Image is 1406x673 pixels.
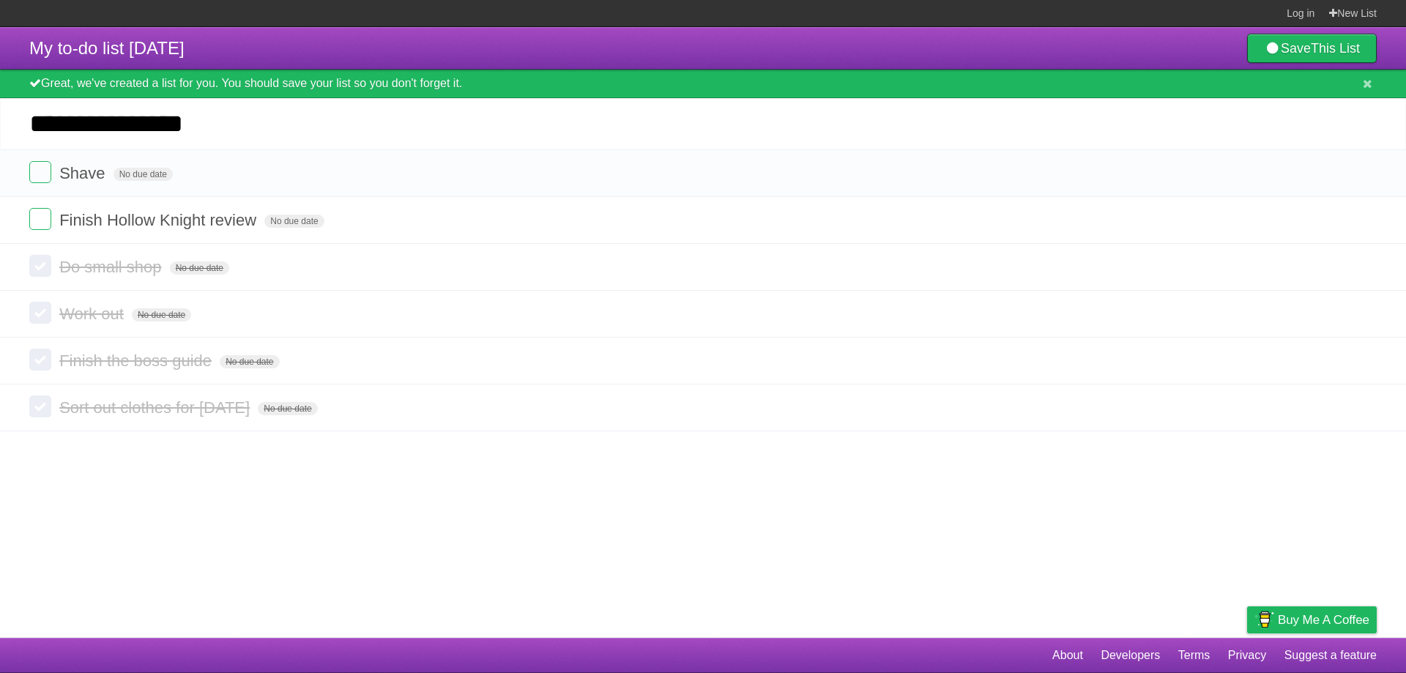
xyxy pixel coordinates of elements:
[59,398,253,417] span: Sort out clothes for [DATE]
[29,302,51,324] label: Done
[59,211,260,229] span: Finish Hollow Knight review
[114,168,173,181] span: No due date
[1311,41,1360,56] b: This List
[1247,34,1377,63] a: SaveThis List
[1228,642,1266,669] a: Privacy
[29,255,51,277] label: Done
[59,352,215,370] span: Finish the boss guide
[59,305,127,323] span: Work out
[29,349,51,371] label: Done
[264,215,324,228] span: No due date
[29,38,185,58] span: My to-do list [DATE]
[1178,642,1210,669] a: Terms
[1247,606,1377,633] a: Buy me a coffee
[170,261,229,275] span: No due date
[220,355,279,368] span: No due date
[29,395,51,417] label: Done
[29,208,51,230] label: Done
[258,402,317,415] span: No due date
[59,258,165,276] span: Do small shop
[1101,642,1160,669] a: Developers
[132,308,191,321] span: No due date
[1278,607,1369,633] span: Buy me a coffee
[29,161,51,183] label: Done
[1284,642,1377,669] a: Suggest a feature
[59,164,108,182] span: Shave
[1052,642,1083,669] a: About
[1254,607,1274,632] img: Buy me a coffee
